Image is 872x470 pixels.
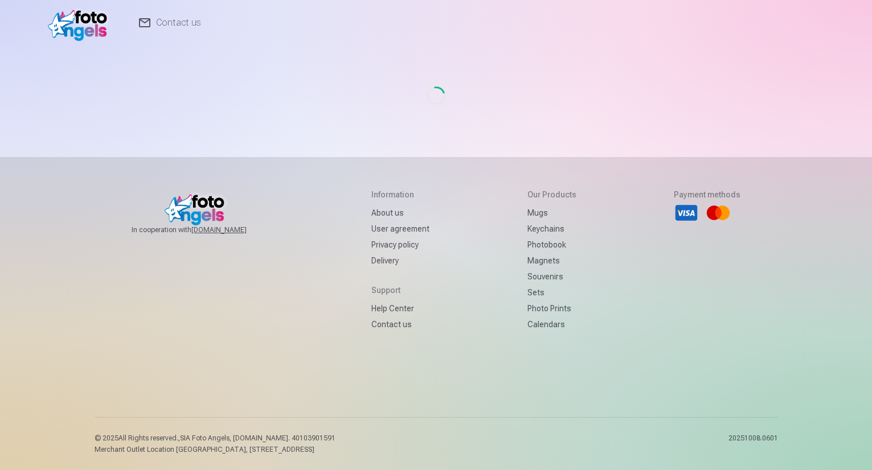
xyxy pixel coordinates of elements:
[371,253,429,269] a: Delivery
[527,269,576,285] a: Souvenirs
[527,221,576,237] a: Keychains
[371,285,429,296] h5: Support
[191,225,274,234] a: [DOMAIN_NAME]
[371,205,429,221] a: About us
[95,445,335,454] p: Merchant Outlet Location [GEOGRAPHIC_DATA], [STREET_ADDRESS]
[527,189,576,200] h5: Our products
[371,300,429,316] a: Help Center
[527,316,576,332] a: Calendars
[371,237,429,253] a: Privacy policy
[728,434,778,454] p: 20251008.0601
[527,253,576,269] a: Magnets
[132,225,274,234] span: In cooperation with
[48,5,113,41] img: /v1
[95,434,335,443] p: © 2025 All Rights reserved. ,
[706,200,731,225] li: Mastercard
[527,205,576,221] a: Mugs
[527,300,576,316] a: Photo prints
[527,237,576,253] a: Photobook
[674,189,740,200] h5: Payment methods
[371,189,429,200] h5: Information
[674,200,699,225] li: Visa
[371,221,429,237] a: User agreement
[371,316,429,332] a: Contact us
[180,434,335,442] span: SIA Foto Angels, [DOMAIN_NAME]. 40103901591
[527,285,576,300] a: Sets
